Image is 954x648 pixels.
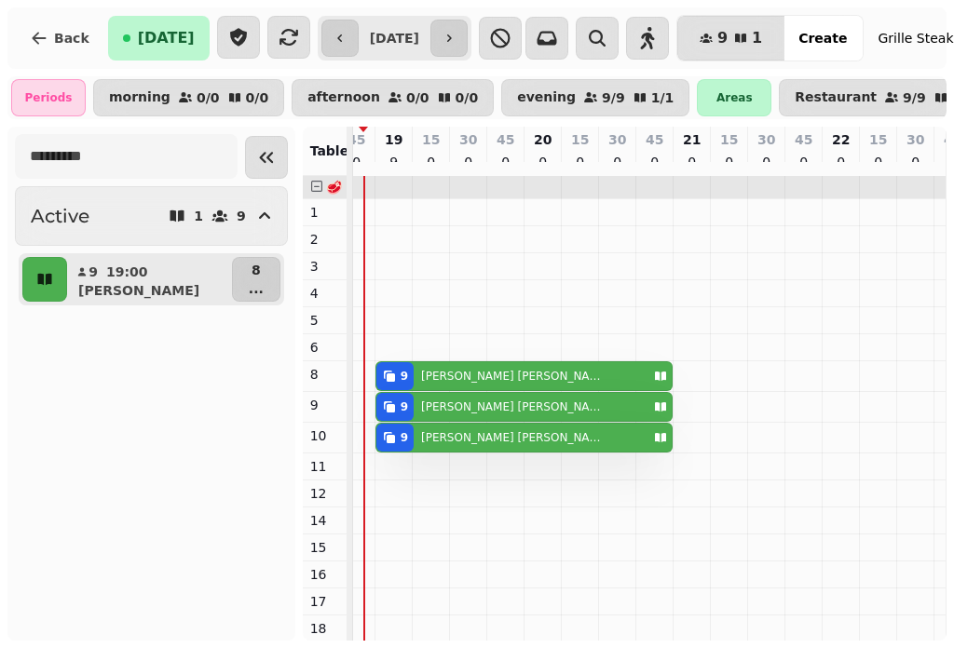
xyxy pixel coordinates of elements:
p: 0 [759,153,774,171]
div: Periods [11,79,86,116]
p: 0 / 0 [456,91,479,104]
p: 0 / 0 [246,91,269,104]
p: [PERSON_NAME] [PERSON_NAME] [421,430,602,445]
p: 0 [610,153,625,171]
span: Table [310,143,349,158]
button: afternoon0/00/0 [292,79,494,116]
p: 0 [797,153,811,171]
p: 1 [194,209,203,223]
p: 9 / 9 [903,91,926,104]
p: 18 [310,619,339,638]
p: 9 [310,396,339,414]
p: 30 [757,130,775,149]
p: 22 [832,130,850,149]
span: [DATE] [138,31,195,46]
p: 0 [647,153,662,171]
button: Active19 [15,186,288,246]
p: 5 [310,311,339,330]
p: 0 [461,153,476,171]
p: 0 [908,153,923,171]
button: [DATE] [108,16,210,61]
div: Areas [697,79,771,116]
p: 0 [685,153,700,171]
div: 9 [401,430,408,445]
p: 15 [571,130,589,149]
p: 21 [683,130,701,149]
span: 🥩 Restaurant [326,180,429,195]
p: 4 [310,284,339,303]
p: 3 [310,257,339,276]
p: 15 [720,130,738,149]
p: 17 [310,592,339,611]
p: 19:00 [106,263,148,281]
button: 91 [677,16,784,61]
button: 8... [232,257,280,302]
p: [PERSON_NAME] [78,281,199,300]
p: 2 [310,230,339,249]
p: 30 [608,130,626,149]
span: 1 [752,31,762,46]
p: [PERSON_NAME] [PERSON_NAME] [421,369,602,384]
p: 11 [310,457,339,476]
span: Create [798,32,847,45]
p: 9 [237,209,246,223]
p: 0 [536,153,551,171]
p: 0 [498,153,513,171]
p: 15 [869,130,887,149]
p: 8 [249,261,264,279]
div: 9 [401,399,408,414]
h2: Active [31,203,89,229]
p: 15 [310,538,339,557]
p: 0 [722,153,737,171]
p: 20 [534,130,552,149]
p: evening [517,90,576,105]
p: morning [109,90,170,105]
p: 30 [459,130,477,149]
p: 14 [310,511,339,530]
p: 9 / 9 [602,91,625,104]
p: Restaurant [795,90,877,105]
p: [PERSON_NAME] [PERSON_NAME] [421,399,602,414]
p: 16 [310,565,339,584]
div: 9 [401,369,408,384]
p: 30 [906,130,924,149]
p: 1 [310,203,339,222]
button: morning0/00/0 [93,79,284,116]
button: Back [15,16,104,61]
p: 45 [497,130,514,149]
p: 9 [387,153,402,171]
p: 9 [88,263,99,281]
span: 9 [717,31,728,46]
p: 0 [871,153,886,171]
p: 45 [795,130,812,149]
p: afternoon [307,90,380,105]
p: 0 [834,153,849,171]
p: 10 [310,426,339,445]
p: 19 [385,130,402,149]
p: 0 [349,153,364,171]
p: 0 [424,153,439,171]
p: 8 [310,365,339,384]
button: Collapse sidebar [245,136,288,179]
button: Create [784,16,862,61]
p: 45 [348,130,365,149]
p: 0 [573,153,588,171]
p: 6 [310,338,339,357]
button: 919:00[PERSON_NAME] [71,257,228,302]
p: 12 [310,484,339,503]
p: 0 / 0 [197,91,220,104]
p: 45 [646,130,663,149]
span: Back [54,32,89,45]
p: ... [249,279,264,298]
p: 1 / 1 [651,91,675,104]
p: 0 / 0 [406,91,429,104]
button: evening9/91/1 [501,79,689,116]
p: 15 [422,130,440,149]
